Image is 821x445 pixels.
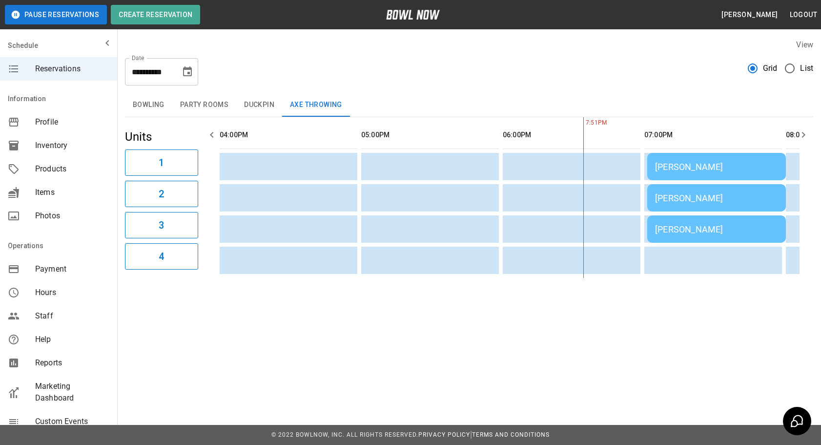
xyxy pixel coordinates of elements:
h5: Units [125,129,198,145]
button: Pause Reservations [5,5,107,24]
span: Hours [35,287,109,298]
div: [PERSON_NAME] [655,162,778,172]
span: Reservations [35,63,109,75]
th: 06:00PM [503,121,640,149]
div: [PERSON_NAME] [655,193,778,203]
button: [PERSON_NAME] [718,6,781,24]
h6: 3 [159,217,164,233]
th: 07:00PM [644,121,782,149]
button: 2 [125,181,198,207]
div: [PERSON_NAME] [655,224,778,234]
span: List [800,63,813,74]
span: 7:51PM [583,118,586,128]
button: Party Rooms [172,93,236,117]
a: Privacy Policy [418,431,470,438]
span: Inventory [35,140,109,151]
span: Marketing Dashboard [35,381,109,404]
a: Terms and Conditions [472,431,550,438]
span: Custom Events [35,416,109,427]
button: 4 [125,243,198,270]
span: Grid [763,63,778,74]
button: Choose date, selected date is Oct 10, 2025 [178,62,197,82]
span: Payment [35,263,109,275]
th: 05:00PM [361,121,499,149]
span: Items [35,187,109,198]
span: Products [35,163,109,175]
span: Help [35,334,109,345]
h6: 4 [159,249,164,264]
h6: 2 [159,186,164,202]
button: Logout [786,6,821,24]
button: Duckpin [236,93,282,117]
span: Profile [35,116,109,128]
button: 1 [125,149,198,176]
img: logo [386,10,440,20]
span: Photos [35,210,109,222]
span: Reports [35,357,109,369]
label: View [796,40,813,49]
span: Staff [35,310,109,322]
button: 3 [125,212,198,238]
span: © 2022 BowlNow, Inc. All Rights Reserved. [271,431,418,438]
button: Bowling [125,93,172,117]
button: Create Reservation [111,5,200,24]
h6: 1 [159,155,164,170]
div: inventory tabs [125,93,813,117]
button: Axe Throwing [282,93,350,117]
th: 04:00PM [220,121,357,149]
